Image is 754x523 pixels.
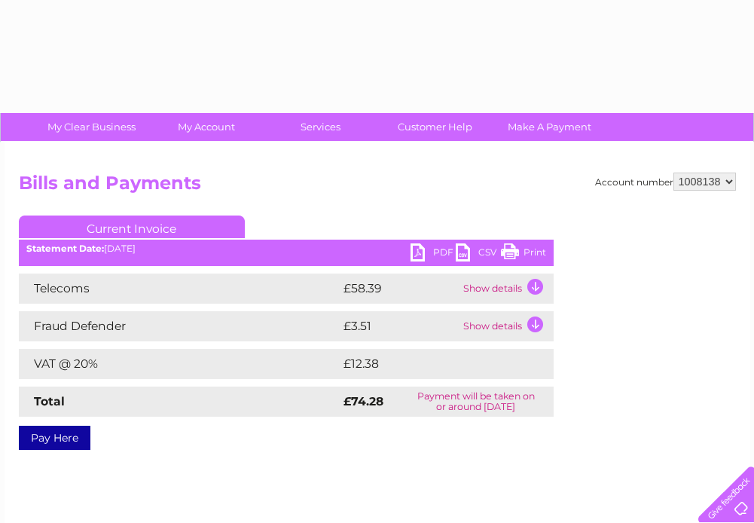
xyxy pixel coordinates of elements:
[343,394,383,408] strong: £74.28
[340,274,459,304] td: £58.39
[29,113,154,141] a: My Clear Business
[19,311,340,341] td: Fraud Defender
[595,173,736,191] div: Account number
[19,243,554,254] div: [DATE]
[340,349,522,379] td: £12.38
[373,113,497,141] a: Customer Help
[459,274,554,304] td: Show details
[144,113,268,141] a: My Account
[398,387,554,417] td: Payment will be taken on or around [DATE]
[19,349,340,379] td: VAT @ 20%
[487,113,612,141] a: Make A Payment
[19,216,245,238] a: Current Invoice
[340,311,459,341] td: £3.51
[456,243,501,265] a: CSV
[34,394,65,408] strong: Total
[459,311,554,341] td: Show details
[19,173,736,201] h2: Bills and Payments
[19,426,90,450] a: Pay Here
[501,243,546,265] a: Print
[411,243,456,265] a: PDF
[26,243,104,254] b: Statement Date:
[258,113,383,141] a: Services
[19,274,340,304] td: Telecoms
